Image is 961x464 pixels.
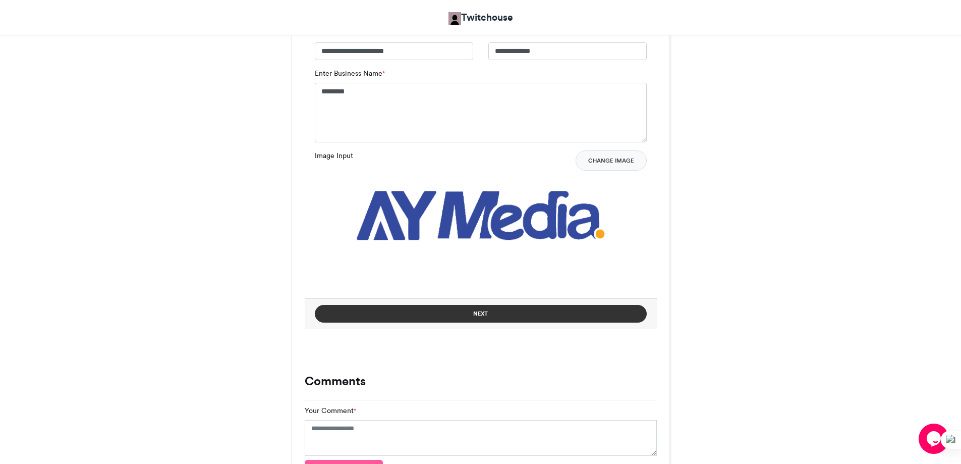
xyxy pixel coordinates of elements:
[305,375,657,387] h3: Comments
[576,150,647,171] button: Change Image
[315,68,385,79] label: Enter Business Name
[315,305,647,323] button: Next
[919,424,951,454] iframe: chat widget
[305,405,356,416] label: Your Comment
[315,150,353,161] label: Image Input
[448,12,461,25] img: Twitchouse Marketing
[448,10,513,25] a: Twitchouse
